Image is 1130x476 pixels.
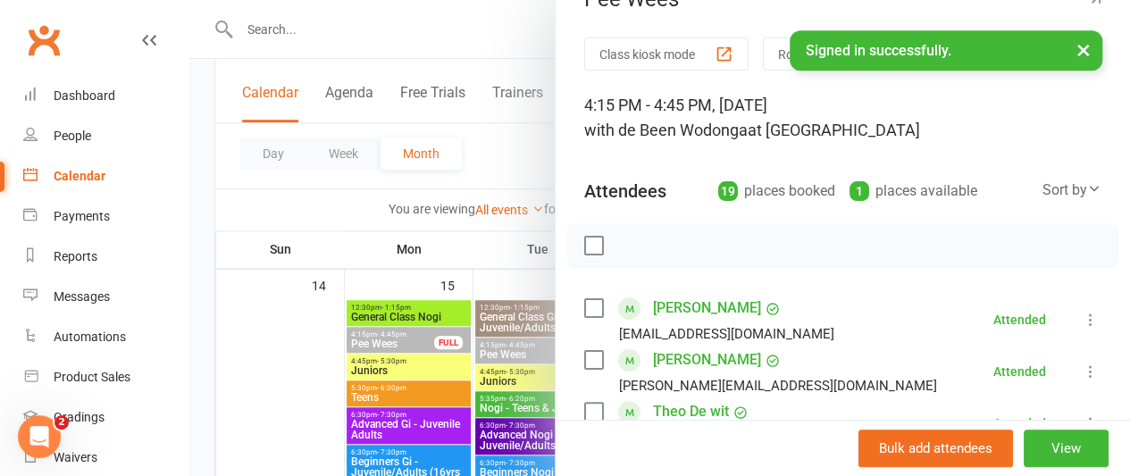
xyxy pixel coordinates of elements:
[584,179,666,204] div: Attendees
[993,365,1046,378] div: Attended
[1042,179,1101,202] div: Sort by
[21,18,66,63] a: Clubworx
[806,42,951,59] span: Signed in successfully.
[748,121,920,139] span: at [GEOGRAPHIC_DATA]
[584,93,1101,143] div: 4:15 PM - 4:45 PM, [DATE]
[23,116,188,156] a: People
[619,322,834,346] div: [EMAIL_ADDRESS][DOMAIN_NAME]
[23,237,188,277] a: Reports
[54,415,69,430] span: 2
[23,317,188,357] a: Automations
[850,181,869,201] div: 1
[584,121,748,139] span: with de Been Wodonga
[23,76,188,116] a: Dashboard
[858,430,1013,467] button: Bulk add attendees
[23,277,188,317] a: Messages
[54,209,110,223] div: Payments
[23,196,188,237] a: Payments
[23,357,188,397] a: Product Sales
[653,397,729,426] a: Theo De wit
[54,450,97,464] div: Waivers
[653,346,761,374] a: [PERSON_NAME]
[718,181,738,201] div: 19
[54,169,105,183] div: Calendar
[54,289,110,304] div: Messages
[54,410,105,424] div: Gradings
[1067,30,1100,69] button: ×
[54,330,126,344] div: Automations
[54,129,91,143] div: People
[993,313,1046,326] div: Attended
[54,370,130,384] div: Product Sales
[653,294,761,322] a: [PERSON_NAME]
[718,179,835,204] div: places booked
[1024,430,1109,467] button: View
[619,374,937,397] div: [PERSON_NAME][EMAIL_ADDRESS][DOMAIN_NAME]
[18,415,61,458] iframe: Intercom live chat
[23,397,188,438] a: Gradings
[850,179,977,204] div: places available
[54,88,115,103] div: Dashboard
[23,156,188,196] a: Calendar
[993,417,1046,430] div: Attended
[54,249,97,263] div: Reports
